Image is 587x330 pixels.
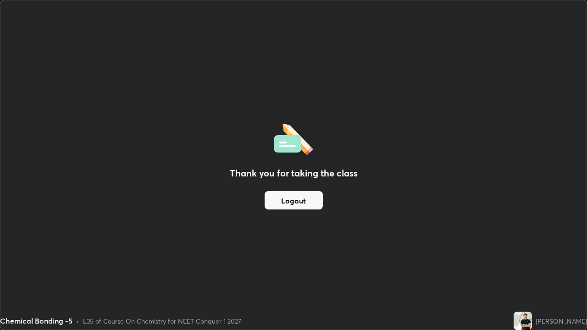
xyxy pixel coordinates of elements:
[274,121,313,155] img: offlineFeedback.1438e8b3.svg
[76,316,79,326] div: •
[514,312,532,330] img: 6f5849fa1b7a4735bd8d44a48a48ab07.jpg
[536,316,587,326] div: [PERSON_NAME]
[230,166,358,180] h2: Thank you for taking the class
[83,316,241,326] div: L35 of Course On Chemistry for NEET Conquer 1 2027
[265,191,323,209] button: Logout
